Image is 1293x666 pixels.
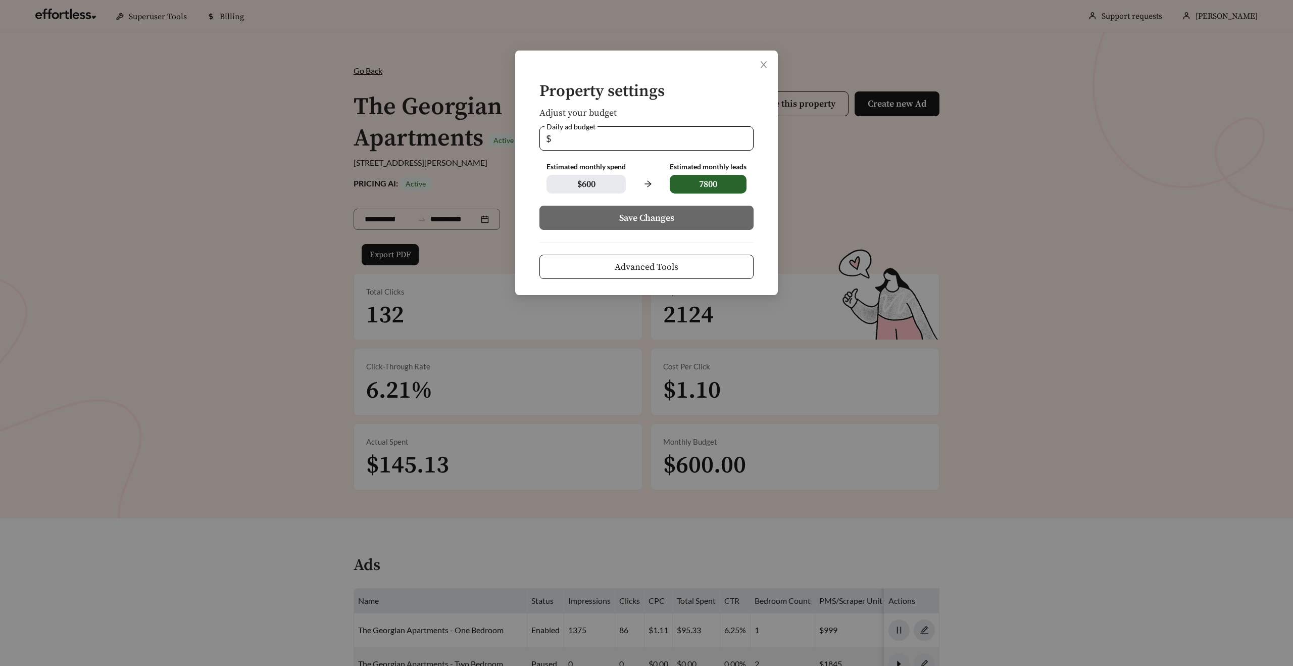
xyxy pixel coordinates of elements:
button: Close [750,51,778,79]
button: Save Changes [539,206,754,230]
button: Advanced Tools [539,255,754,279]
h4: Property settings [539,83,754,101]
span: $ [546,127,551,150]
h5: Adjust your budget [539,108,754,118]
span: close [759,60,768,69]
span: 7800 [670,175,747,194]
span: Advanced Tools [615,260,678,274]
div: Estimated monthly spend [546,163,626,171]
span: arrow-right [638,174,657,194]
div: Estimated monthly leads [670,163,747,171]
a: Advanced Tools [539,262,754,271]
span: $ 600 [546,175,626,194]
